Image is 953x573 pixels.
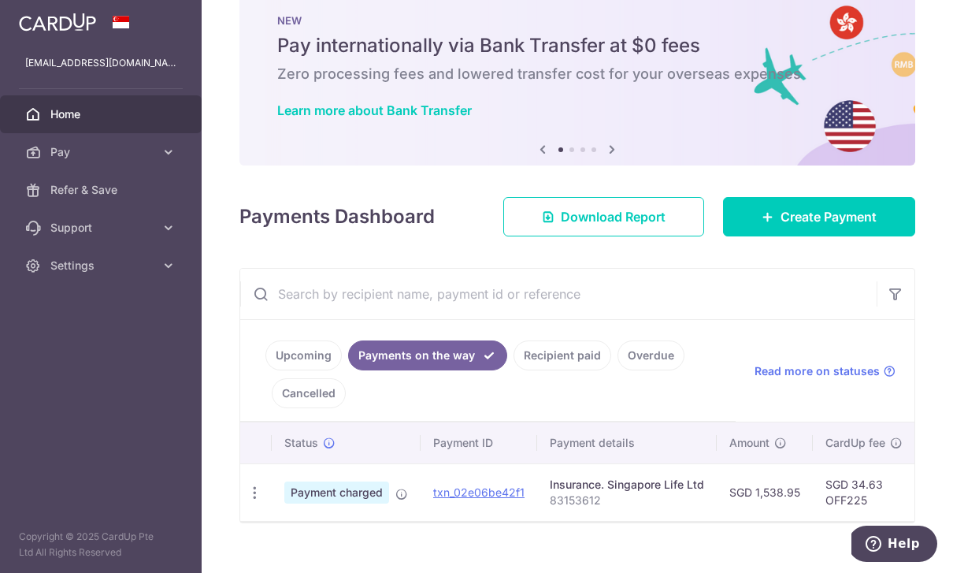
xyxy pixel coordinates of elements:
a: Payments on the way [348,340,507,370]
span: Read more on statuses [755,363,880,379]
h4: Payments Dashboard [239,203,435,231]
p: NEW [277,14,877,27]
span: Support [50,220,154,236]
span: Payment charged [284,482,389,504]
span: Refer & Save [50,182,154,198]
h5: Pay internationally via Bank Transfer at $0 fees [277,33,877,58]
span: Amount [729,435,769,451]
th: Payment ID [421,422,537,463]
span: Download Report [561,207,666,226]
span: Status [284,435,318,451]
td: SGD 1,538.95 [717,463,813,521]
img: CardUp [19,13,96,32]
td: SGD 34.63 OFF225 [813,463,915,521]
span: Home [50,106,154,122]
span: CardUp fee [825,435,885,451]
div: Insurance. Singapore Life Ltd [550,477,704,493]
a: Create Payment [723,197,915,236]
iframe: Opens a widget where you can find more information [851,526,937,565]
input: Search by recipient name, payment id or reference [240,269,877,319]
a: Upcoming [265,340,342,370]
a: txn_02e06be42f1 [433,486,525,499]
th: Payment details [537,422,717,463]
h6: Zero processing fees and lowered transfer cost for your overseas expenses [277,65,877,84]
a: Learn more about Bank Transfer [277,102,472,118]
a: Recipient paid [514,340,611,370]
a: Cancelled [272,378,346,408]
span: Create Payment [781,207,877,226]
span: Settings [50,258,154,273]
p: [EMAIL_ADDRESS][DOMAIN_NAME] [25,55,176,71]
p: 83153612 [550,493,704,508]
a: Download Report [503,197,704,236]
span: Pay [50,144,154,160]
a: Read more on statuses [755,363,896,379]
a: Overdue [617,340,684,370]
